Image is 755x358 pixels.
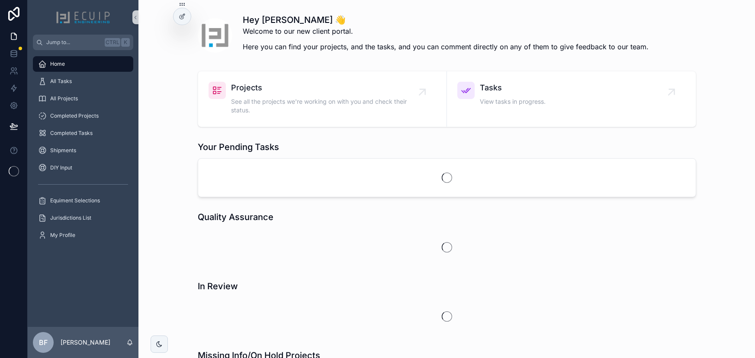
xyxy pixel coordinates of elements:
a: Shipments [33,143,133,158]
h1: Quality Assurance [198,211,273,223]
a: DIY Input [33,160,133,176]
h1: Hey [PERSON_NAME] 👋 [243,14,649,26]
div: scrollable content [28,50,138,254]
span: Completed Projects [50,112,99,119]
a: My Profile [33,227,133,243]
span: Tasks [480,82,546,94]
a: TasksView tasks in progress. [447,71,696,127]
p: Welcome to our new client portal. [243,26,649,36]
a: Jurisdictions List [33,210,133,226]
span: Completed Tasks [50,130,93,137]
a: All Tasks [33,74,133,89]
span: Ctrl [105,38,120,47]
span: BF [39,337,48,348]
h1: In Review [198,280,238,292]
span: See all the projects we're working on with you and check their status. [231,97,422,115]
span: All Projects [50,95,78,102]
h1: Your Pending Tasks [198,141,279,153]
a: Home [33,56,133,72]
span: Projects [231,82,422,94]
p: Here you can find your projects, and the tasks, and you can comment directly on any of them to gi... [243,42,649,52]
span: Home [50,61,65,67]
a: Completed Tasks [33,125,133,141]
span: All Tasks [50,78,72,85]
p: [PERSON_NAME] [61,338,110,347]
button: Jump to...CtrlK [33,35,133,50]
span: K [122,39,129,46]
span: My Profile [50,232,75,239]
img: App logo [56,10,110,24]
span: Equiment Selections [50,197,100,204]
a: All Projects [33,91,133,106]
a: Completed Projects [33,108,133,124]
span: Jump to... [46,39,101,46]
span: Jurisdictions List [50,214,91,221]
a: ProjectsSee all the projects we're working on with you and check their status. [198,71,447,127]
span: DIY Input [50,164,72,171]
span: View tasks in progress. [480,97,546,106]
span: Shipments [50,147,76,154]
a: Equiment Selections [33,193,133,208]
